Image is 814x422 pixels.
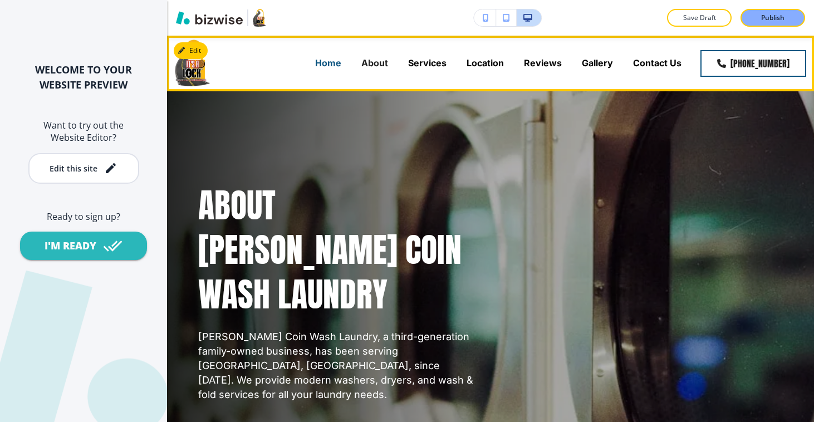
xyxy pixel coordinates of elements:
h2: WELCOME TO YOUR WEBSITE PREVIEW [18,62,149,92]
img: It’s a Lock [175,40,210,86]
h6: Want to try out the Website Editor? [18,119,149,144]
button: I'M READY [20,232,147,260]
p: Services [408,57,447,70]
div: Edit this site [50,164,97,173]
button: Publish [741,9,805,27]
img: Bizwise Logo [176,11,243,24]
a: [PHONE_NUMBER] [700,50,806,77]
p: Contact Us [633,57,681,70]
p: [PERSON_NAME] Coin Wash Laundry, a third-generation family-owned business, has been serving [GEOG... [198,330,477,402]
p: ABOUT [PERSON_NAME] COIN WASH LAUNDRY [198,183,477,316]
button: Save Draft [667,9,732,27]
p: Home [315,57,341,70]
img: Your Logo [253,9,266,27]
p: Save Draft [681,13,717,23]
button: Edit [174,42,208,59]
p: Gallery [582,57,613,70]
p: Location [467,57,504,70]
p: Publish [761,13,784,23]
button: Edit this site [28,153,139,184]
p: About [361,57,388,70]
p: Reviews [524,57,562,70]
h6: Ready to sign up? [18,210,149,223]
div: I'M READY [45,239,96,253]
